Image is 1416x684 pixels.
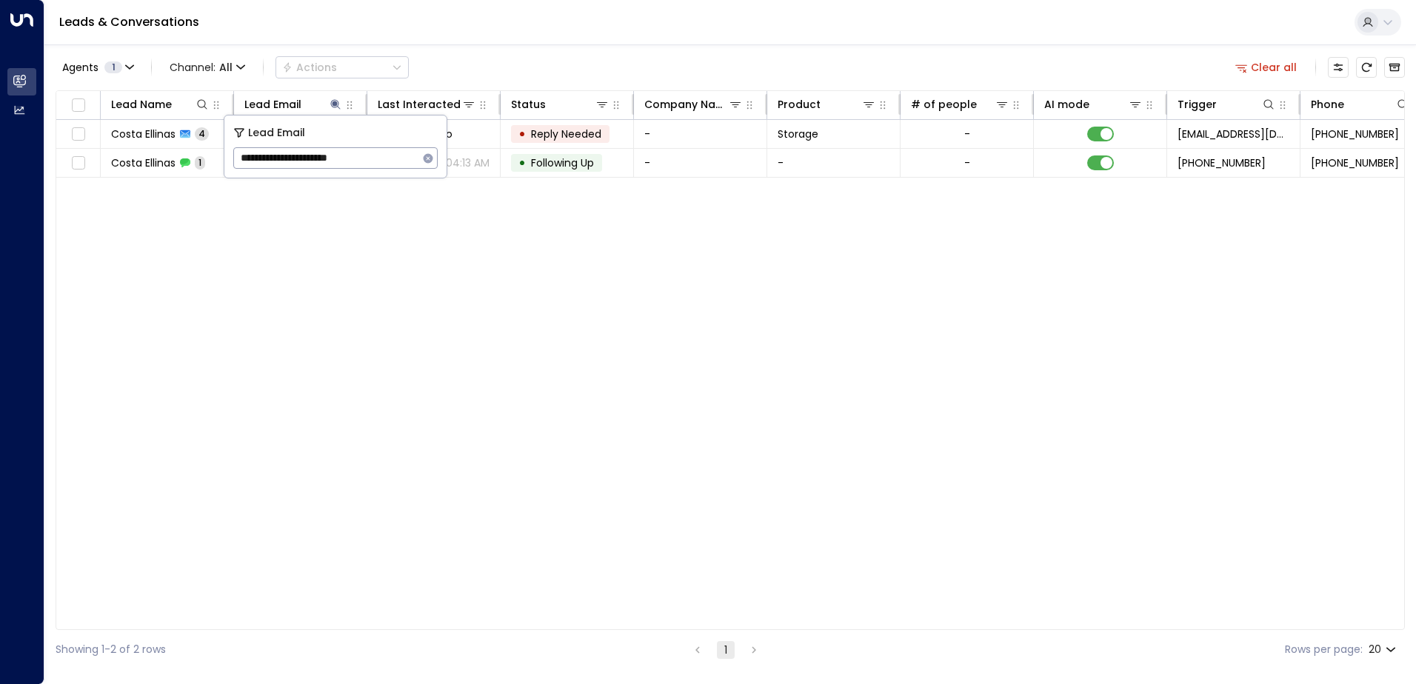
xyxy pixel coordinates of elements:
div: Trigger [1178,95,1217,113]
span: Toggle select all [69,96,87,115]
div: Company Name [644,95,743,113]
div: Actions [282,61,337,74]
span: Refresh [1356,57,1377,78]
div: AI mode [1044,95,1143,113]
div: Product [778,95,821,113]
td: - [634,120,767,148]
div: Lead Name [111,95,172,113]
div: • [518,150,526,175]
span: Agents [62,62,98,73]
div: Status [511,95,610,113]
button: Actions [275,56,409,78]
label: Rows per page: [1285,642,1363,657]
a: Leads & Conversations [59,13,199,30]
button: page 1 [717,641,735,659]
div: - [964,127,970,141]
span: +447798722864 [1178,155,1266,170]
button: Agents1 [56,57,139,78]
div: Phone [1311,95,1410,113]
div: Trigger [1178,95,1276,113]
div: • [518,121,526,147]
span: Costa Ellinas [111,155,176,170]
div: Product [778,95,876,113]
div: Phone [1311,95,1344,113]
p: 04:13 AM [446,155,490,170]
span: Channel: [164,57,251,78]
div: # of people [911,95,977,113]
td: - [634,149,767,177]
div: Company Name [644,95,728,113]
div: Lead Email [244,95,343,113]
div: AI mode [1044,95,1089,113]
button: Channel:All [164,57,251,78]
div: 20 [1369,639,1399,660]
span: leads@space-station.co.uk [1178,127,1289,141]
span: Reply Needed [531,127,601,141]
button: Customize [1328,57,1349,78]
div: Status [511,95,546,113]
div: - [964,155,970,170]
div: Last Interacted [378,95,476,113]
span: Storage [778,127,818,141]
div: Lead Name [111,95,210,113]
span: Lead Email [248,124,305,141]
td: - [767,149,901,177]
button: Clear all [1229,57,1303,78]
div: Button group with a nested menu [275,56,409,78]
span: +447798722864 [1311,155,1399,170]
span: Toggle select row [69,125,87,144]
span: Toggle select row [69,154,87,172]
div: Lead Email [244,95,301,113]
div: Showing 1-2 of 2 rows [56,642,166,657]
span: 1 [195,156,205,169]
span: 1 [104,61,122,73]
span: Following Up [531,155,594,170]
span: Costa Ellinas [111,127,176,141]
span: 4 [195,127,209,140]
nav: pagination navigation [688,640,764,659]
span: All [219,61,233,73]
span: +447798722864 [1311,127,1399,141]
button: Archived Leads [1384,57,1405,78]
div: # of people [911,95,1009,113]
div: Last Interacted [378,95,461,113]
